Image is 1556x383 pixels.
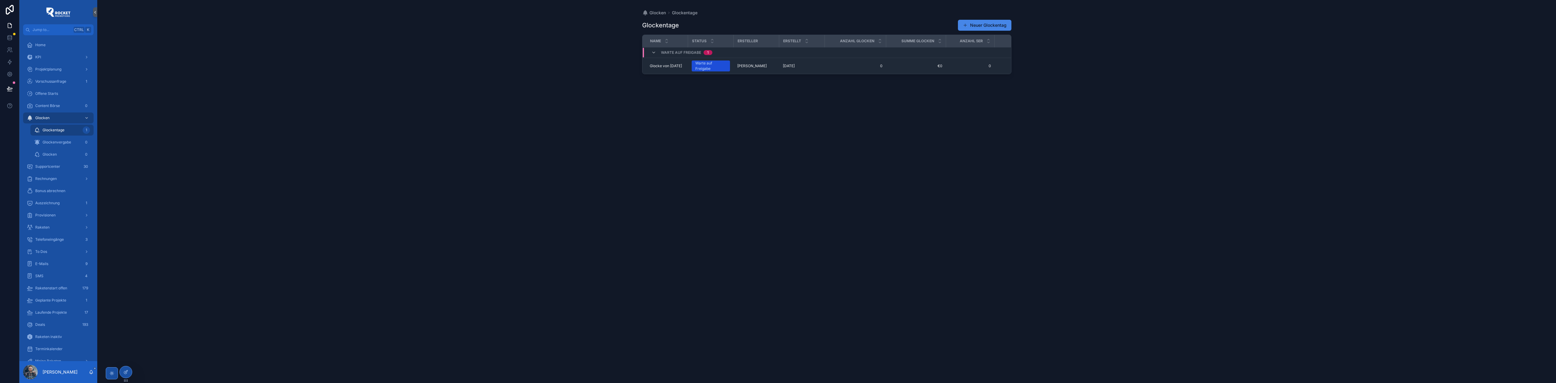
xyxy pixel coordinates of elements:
a: Raketenstart offen179 [23,283,94,294]
span: [DATE] [783,64,795,68]
span: Glocken [35,116,50,120]
a: Deals193 [23,319,94,330]
span: Ersteller [738,39,758,43]
a: Terminkalender [23,343,94,354]
a: Glocken [642,10,666,16]
a: Supportcenter30 [23,161,94,172]
a: Glocken0 [30,149,94,160]
span: KPI [35,55,41,60]
span: [PERSON_NAME] [737,64,767,68]
div: 193 [81,321,90,328]
div: 1 [83,199,90,207]
a: Raketen [23,222,94,233]
span: Offene Starts [35,91,58,96]
a: To Dos [23,246,94,257]
span: Rechnungen [35,176,57,181]
a: Auszeichnung1 [23,198,94,209]
span: Anzahl Glocken [840,39,874,43]
span: Summe Glocken [901,39,934,43]
span: Erstellt [783,39,801,43]
span: 0 [995,64,1045,68]
a: Laufende Projekte17 [23,307,94,318]
a: Glocken [23,112,94,123]
span: Anzahl 5er [960,39,983,43]
span: Home [35,43,46,47]
a: Provisionen [23,210,94,221]
a: E-Mails9 [23,258,94,269]
span: Glockentage [43,128,64,133]
div: 4 [83,272,90,280]
a: Rechnungen [23,173,94,184]
a: Meine Raketen [23,356,94,367]
span: 0 [828,64,883,68]
span: SMS [35,274,43,278]
div: 3 [83,236,90,243]
span: Glocke von [DATE] [650,64,682,68]
span: Name [650,39,661,43]
span: Meine Raketen [35,359,61,364]
div: scrollable content [19,35,97,361]
div: Warte auf Freigabe [695,60,726,71]
span: 0 [950,64,991,68]
span: Geplante Projekte [35,298,66,303]
a: Home [23,40,94,50]
span: Glocken [43,152,57,157]
div: 1 [83,126,90,134]
span: E-Mails [35,261,48,266]
a: KPI [23,52,94,63]
span: Laufende Projekte [35,310,67,315]
div: 9 [83,260,90,267]
a: Offene Starts [23,88,94,99]
a: Geplante Projekte1 [23,295,94,306]
a: Vorschussanfrage1 [23,76,94,87]
button: Jump to...CtrlK [23,24,94,35]
img: App logo [46,7,71,17]
span: Projektplanung [35,67,61,72]
div: 17 [83,309,90,316]
a: SMS4 [23,271,94,281]
a: Raketen inaktiv [23,331,94,342]
p: [PERSON_NAME] [43,369,77,375]
span: To Dos [35,249,47,254]
h1: Glockentage [642,21,679,29]
div: 0 [83,102,90,109]
a: Bonus abrechnen [23,185,94,196]
span: Raketenstart offen [35,286,67,291]
span: Bonus abrechnen [35,188,65,193]
div: 1 [707,50,709,55]
div: 30 [82,163,90,170]
div: 1 [83,297,90,304]
span: Content Börse [35,103,60,108]
div: 1 [83,78,90,85]
div: 0 [83,139,90,146]
a: Glockenvergabe0 [30,137,94,148]
span: Glockenvergabe [43,140,71,145]
a: Projektplanung [23,64,94,75]
span: Vorschussanfrage [35,79,66,84]
span: Raketen inaktiv [35,334,62,339]
a: Glockentage [672,10,697,16]
span: Glocken [649,10,666,16]
span: Auszeichnung [35,201,60,205]
span: Deals [35,322,45,327]
span: Jump to... [33,27,71,32]
div: 0 [83,151,90,158]
div: 179 [81,285,90,292]
span: €0 [890,64,942,68]
span: Telefoneingänge [35,237,64,242]
span: K [86,27,91,32]
span: Warte auf Freigabe [661,50,701,55]
span: Terminkalender [35,347,63,351]
a: Glockentage1 [30,125,94,136]
span: Provisionen [35,213,56,218]
button: Neuer Glockentag [958,20,1011,31]
span: Supportcenter [35,164,60,169]
span: Ctrl [74,27,84,33]
span: Raketen [35,225,50,230]
span: Status [692,39,707,43]
a: Telefoneingänge3 [23,234,94,245]
a: Content Börse0 [23,100,94,111]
